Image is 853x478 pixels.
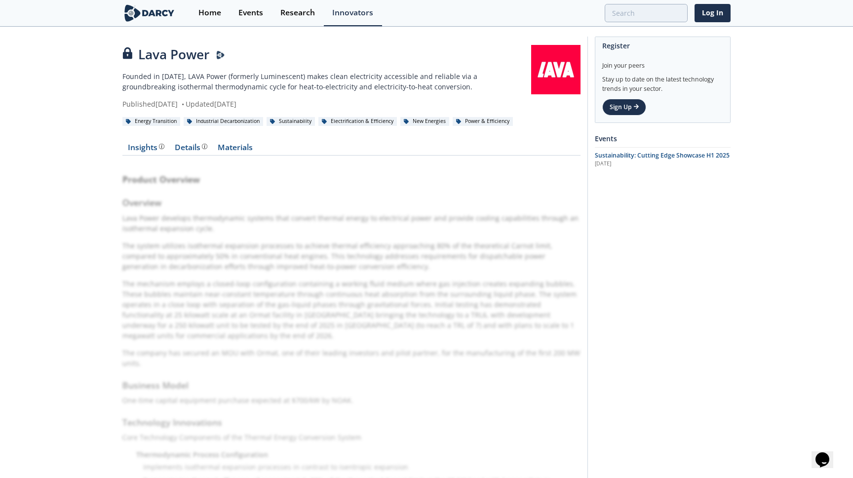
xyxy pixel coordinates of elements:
[602,70,723,93] div: Stay up to date on the latest technology trends in your sector.
[400,117,449,126] div: New Energies
[212,144,258,156] a: Materials
[216,51,225,60] img: Darcy Presenter
[595,130,731,147] div: Events
[605,4,688,22] input: Advanced Search
[695,4,731,22] a: Log In
[180,99,186,109] span: •
[318,117,397,126] div: Electrification & Efficiency
[238,9,263,17] div: Events
[159,144,164,149] img: information.svg
[122,99,531,109] div: Published [DATE] Updated [DATE]
[602,37,723,54] div: Register
[122,144,169,156] a: Insights
[453,117,513,126] div: Power & Efficiency
[122,71,531,92] p: Founded in [DATE], LAVA Power (formerly Luminescent) makes clean electricity accessible and relia...
[122,4,176,22] img: logo-wide.svg
[595,160,731,168] div: [DATE]
[602,99,646,116] a: Sign Up
[184,117,263,126] div: Industrial Decarbonization
[280,9,315,17] div: Research
[175,144,207,152] div: Details
[202,144,207,149] img: information.svg
[169,144,212,156] a: Details
[602,54,723,70] div: Join your peers
[332,9,373,17] div: Innovators
[267,117,315,126] div: Sustainability
[128,144,164,152] div: Insights
[812,438,843,468] iframe: chat widget
[122,45,531,64] div: Lava Power
[595,151,731,168] a: Sustainability: Cutting Edge Showcase H1 2025 [DATE]
[595,151,730,159] span: Sustainability: Cutting Edge Showcase H1 2025
[122,117,180,126] div: Energy Transition
[198,9,221,17] div: Home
